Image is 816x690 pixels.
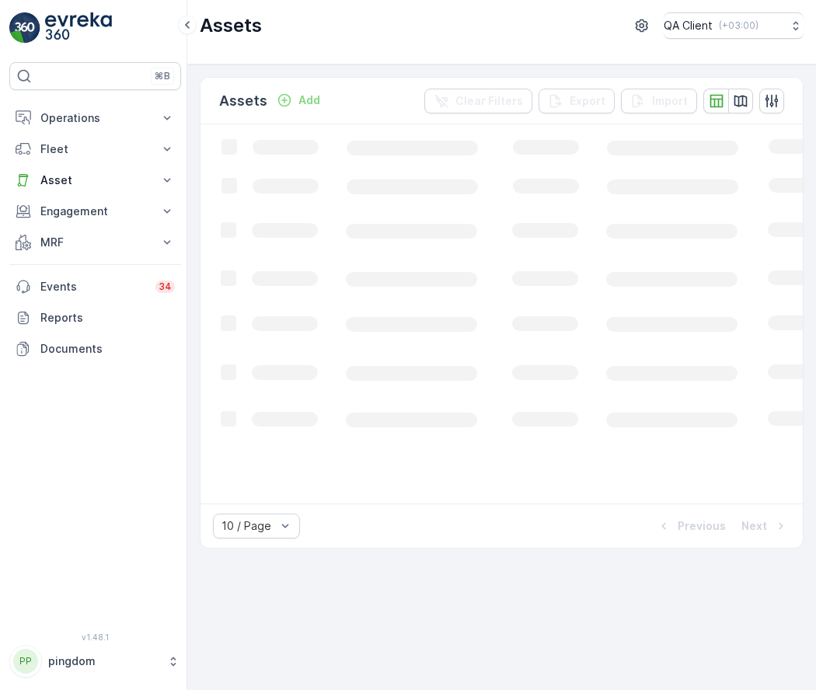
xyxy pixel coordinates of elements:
[9,103,181,134] button: Operations
[664,18,713,33] p: QA Client
[9,271,181,302] a: Events34
[159,281,172,293] p: 34
[40,310,175,326] p: Reports
[9,645,181,678] button: PPpingdom
[40,110,150,126] p: Operations
[40,141,150,157] p: Fleet
[40,279,146,294] p: Events
[664,12,804,39] button: QA Client(+03:00)
[9,227,181,258] button: MRF
[719,19,758,32] p: ( +03:00 )
[13,649,38,674] div: PP
[9,196,181,227] button: Engagement
[621,89,697,113] button: Import
[741,518,767,534] p: Next
[9,632,181,642] span: v 1.48.1
[678,518,726,534] p: Previous
[40,172,150,188] p: Asset
[9,302,181,333] a: Reports
[48,653,159,669] p: pingdom
[539,89,615,113] button: Export
[9,333,181,364] a: Documents
[9,165,181,196] button: Asset
[570,93,605,109] p: Export
[40,204,150,219] p: Engagement
[40,235,150,250] p: MRF
[155,70,170,82] p: ⌘B
[270,91,326,110] button: Add
[40,341,175,357] p: Documents
[45,12,112,44] img: logo_light-DOdMpM7g.png
[740,517,790,535] button: Next
[424,89,532,113] button: Clear Filters
[9,12,40,44] img: logo
[9,134,181,165] button: Fleet
[219,90,267,112] p: Assets
[652,93,688,109] p: Import
[455,93,523,109] p: Clear Filters
[298,92,320,108] p: Add
[654,517,727,535] button: Previous
[200,13,262,38] p: Assets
